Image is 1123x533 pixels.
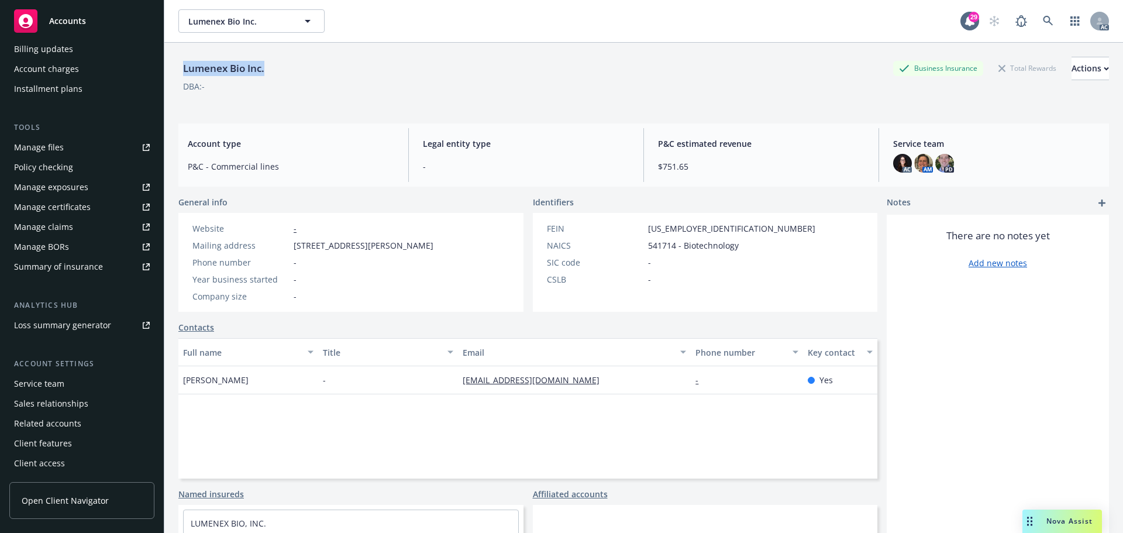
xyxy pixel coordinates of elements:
a: Manage files [9,138,154,157]
div: Manage files [14,138,64,157]
div: Tools [9,122,154,133]
button: Full name [178,338,318,366]
span: - [294,290,297,302]
div: Company size [192,290,289,302]
div: Related accounts [14,414,81,433]
a: [EMAIL_ADDRESS][DOMAIN_NAME] [463,374,609,386]
span: - [294,273,297,286]
a: Sales relationships [9,394,154,413]
a: Client features [9,434,154,453]
div: Billing updates [14,40,73,59]
button: Title [318,338,458,366]
a: Policy checking [9,158,154,177]
a: Manage exposures [9,178,154,197]
span: Account type [188,137,394,150]
div: Summary of insurance [14,257,103,276]
a: add [1095,196,1109,210]
span: 541714 - Biotechnology [648,239,739,252]
span: There are no notes yet [946,229,1050,243]
span: - [648,273,651,286]
a: Affiliated accounts [533,488,608,500]
span: Legal entity type [423,137,629,150]
a: Loss summary generator [9,316,154,335]
div: Key contact [808,346,860,359]
span: Lumenex Bio Inc. [188,15,290,27]
div: Phone number [192,256,289,269]
div: Business Insurance [893,61,983,75]
span: Notes [887,196,911,210]
span: P&C estimated revenue [658,137,864,150]
a: Manage claims [9,218,154,236]
div: Manage exposures [14,178,88,197]
div: Total Rewards [993,61,1062,75]
a: Installment plans [9,80,154,98]
a: - [294,223,297,234]
img: photo [935,154,954,173]
span: - [648,256,651,269]
div: Lumenex Bio Inc. [178,61,269,76]
a: Report a Bug [1010,9,1033,33]
span: P&C - Commercial lines [188,160,394,173]
img: photo [914,154,933,173]
div: 29 [969,12,979,22]
div: Email [463,346,673,359]
div: Manage certificates [14,198,91,216]
div: SIC code [547,256,643,269]
div: Full name [183,346,301,359]
div: Manage claims [14,218,73,236]
div: Sales relationships [14,394,88,413]
button: Actions [1072,57,1109,80]
a: Manage BORs [9,238,154,256]
div: Installment plans [14,80,82,98]
span: [US_EMPLOYER_IDENTIFICATION_NUMBER] [648,222,815,235]
div: Account settings [9,358,154,370]
span: - [423,160,629,173]
button: Phone number [691,338,802,366]
a: Start snowing [983,9,1006,33]
div: DBA: - [183,80,205,92]
div: Phone number [695,346,785,359]
span: Service team [893,137,1100,150]
div: Client access [14,454,65,473]
span: [PERSON_NAME] [183,374,249,386]
div: CSLB [547,273,643,286]
span: Accounts [49,16,86,26]
a: Accounts [9,5,154,37]
a: Switch app [1063,9,1087,33]
a: Account charges [9,60,154,78]
a: Client access [9,454,154,473]
div: Account charges [14,60,79,78]
span: - [323,374,326,386]
span: [STREET_ADDRESS][PERSON_NAME] [294,239,433,252]
button: Email [458,338,691,366]
span: Open Client Navigator [22,494,109,507]
img: photo [893,154,912,173]
button: Nova Assist [1022,510,1102,533]
span: Nova Assist [1046,516,1093,526]
span: - [294,256,297,269]
a: Service team [9,374,154,393]
button: Key contact [803,338,877,366]
a: Contacts [178,321,214,333]
div: Year business started [192,273,289,286]
a: Summary of insurance [9,257,154,276]
a: Add new notes [969,257,1027,269]
div: Service team [14,374,64,393]
div: Website [192,222,289,235]
div: Analytics hub [9,300,154,311]
div: Mailing address [192,239,289,252]
div: FEIN [547,222,643,235]
a: Manage certificates [9,198,154,216]
div: Policy checking [14,158,73,177]
div: Title [323,346,440,359]
a: Billing updates [9,40,154,59]
span: $751.65 [658,160,864,173]
a: - [695,374,708,386]
a: Named insureds [178,488,244,500]
button: Lumenex Bio Inc. [178,9,325,33]
div: NAICS [547,239,643,252]
span: Yes [819,374,833,386]
a: Search [1036,9,1060,33]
